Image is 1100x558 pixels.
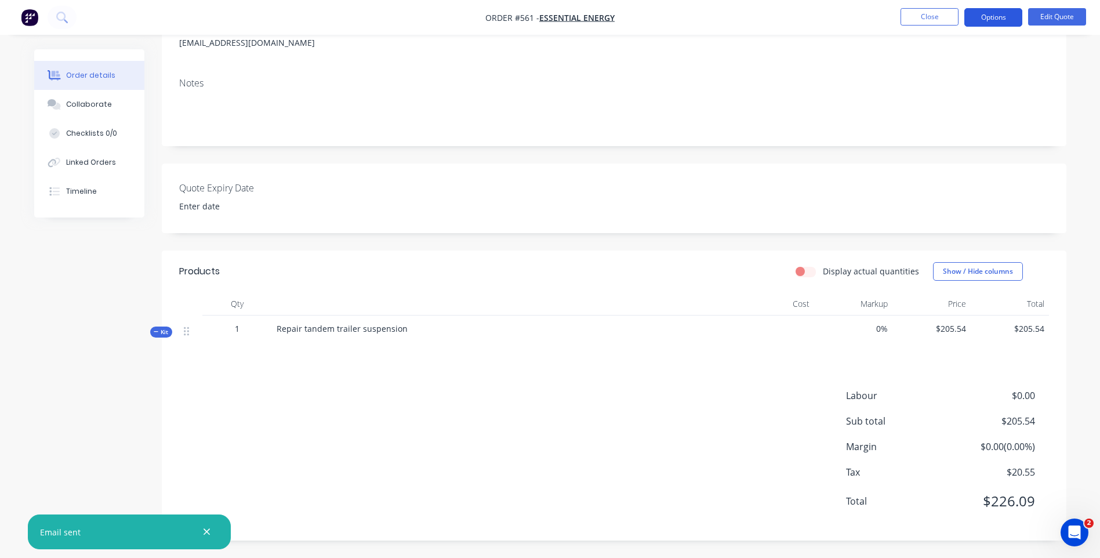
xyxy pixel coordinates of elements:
button: Collaborate [34,90,144,119]
div: Cost [736,292,814,316]
div: Notes [179,78,1049,89]
div: Total [971,292,1049,316]
span: Order #561 - [485,12,539,23]
div: Collaborate [66,99,112,110]
a: Essential Energy [539,12,615,23]
span: $0.00 ( 0.00 %) [949,440,1034,454]
span: Labour [846,389,949,403]
button: Order details [34,61,144,90]
div: Qty [202,292,272,316]
button: Timeline [34,177,144,206]
span: Sub total [846,414,949,428]
div: Kit [150,327,172,338]
label: Display actual quantities [823,265,919,277]
button: Checklists 0/0 [34,119,144,148]
iframe: Intercom live chat [1061,519,1088,546]
span: 2 [1084,519,1094,528]
div: Markup [814,292,892,316]
span: Tax [846,465,949,479]
button: Show / Hide columns [933,262,1023,281]
input: Enter date [171,198,315,215]
div: Order details [66,70,115,81]
div: Price [892,292,971,316]
div: [EMAIL_ADDRESS][DOMAIN_NAME] [179,35,338,51]
button: Edit Quote [1028,8,1086,26]
button: Options [964,8,1022,27]
span: $20.55 [949,465,1034,479]
img: Factory [21,9,38,26]
div: Email sent [40,526,81,538]
span: Total [846,494,949,508]
span: 1 [235,323,239,335]
div: Checklists 0/0 [66,128,117,139]
div: Linked Orders [66,157,116,168]
label: Quote Expiry Date [179,181,324,195]
button: Close [901,8,959,26]
span: Repair tandem trailer suspension [277,323,408,334]
span: $0.00 [949,389,1034,403]
span: Kit [154,328,169,336]
span: 0% [819,323,888,335]
div: Products [179,264,220,278]
span: $226.09 [949,491,1034,512]
button: Linked Orders [34,148,144,177]
div: Timeline [66,186,97,197]
span: Margin [846,440,949,454]
span: $205.54 [975,323,1044,335]
span: $205.54 [897,323,966,335]
span: $205.54 [949,414,1034,428]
